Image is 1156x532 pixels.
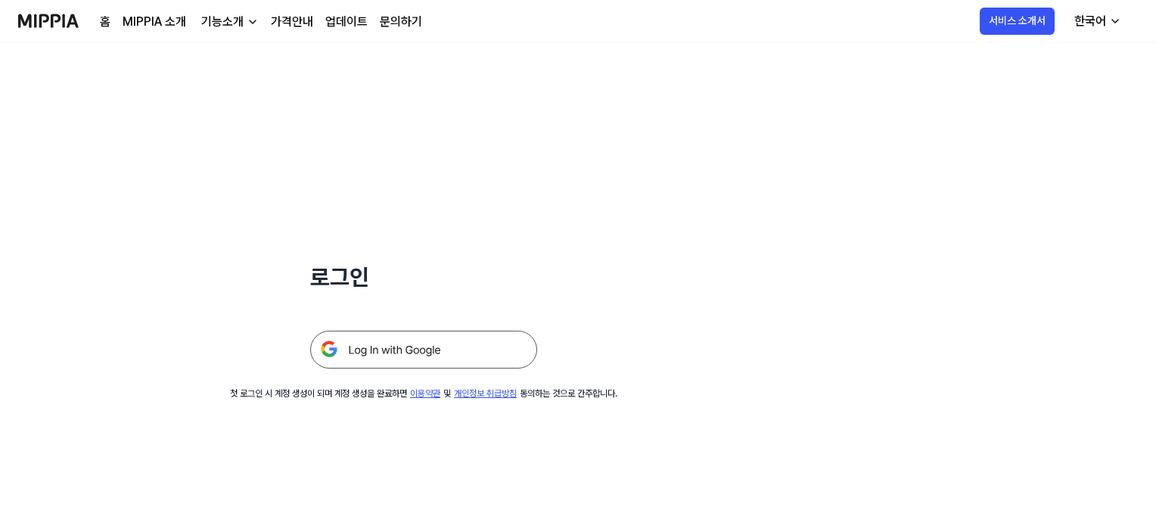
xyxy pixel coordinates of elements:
[230,387,617,400] div: 첫 로그인 시 계정 생성이 되며 계정 생성을 완료하면 및 동의하는 것으로 간주합니다.
[198,13,247,31] div: 기능소개
[100,13,110,31] a: 홈
[310,331,537,369] img: 구글 로그인 버튼
[1071,12,1109,30] div: 한국어
[980,8,1055,35] button: 서비스 소개서
[198,13,259,31] button: 기능소개
[454,388,517,399] a: 개인정보 취급방침
[123,13,186,31] a: MIPPIA 소개
[310,260,537,294] h1: 로그인
[1062,6,1130,36] button: 한국어
[325,13,368,31] a: 업데이트
[380,13,422,31] a: 문의하기
[271,13,313,31] a: 가격안내
[410,388,440,399] a: 이용약관
[247,16,259,28] img: down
